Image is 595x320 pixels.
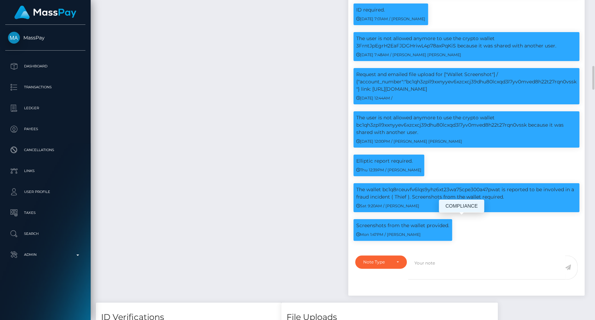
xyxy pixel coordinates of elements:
[5,120,85,138] a: Payees
[356,232,421,237] small: Mon 1:47PM / [PERSON_NAME]
[8,166,83,176] p: Links
[5,183,85,201] a: User Profile
[439,200,484,213] div: COMPLIANCE
[356,203,419,208] small: Sat 9:20AM / [PERSON_NAME]
[356,139,462,144] small: [DATE] 12:00PM / [PERSON_NAME] [PERSON_NAME]
[8,103,83,113] p: Ledger
[8,61,83,72] p: Dashboard
[5,141,85,159] a: Cancellations
[356,186,577,201] p: The wallet bc1q8rceuvfv6lqs9yhz6xt23wa75cpe300a47pwat is reported to be involved in a fraud incid...
[5,79,85,96] a: Transactions
[5,99,85,117] a: Ledger
[5,35,85,41] span: MassPay
[356,6,425,14] p: ID required.
[8,187,83,197] p: User Profile
[8,250,83,260] p: Admin
[8,208,83,218] p: Taxes
[356,16,425,21] small: [DATE] 7:01AM / [PERSON_NAME]
[8,124,83,134] p: Payees
[5,162,85,180] a: Links
[356,157,421,165] p: Elliptic report required.
[356,96,392,101] small: [DATE] 12:44AM /
[8,82,83,92] p: Transactions
[363,259,391,265] div: Note Type
[5,58,85,75] a: Dashboard
[5,225,85,243] a: Search
[356,71,577,93] p: Request and emailed file upload for ["Wallet Screenshot"] / {"account_number":"bc1qh3zpll9xxnyyev...
[5,246,85,263] a: Admin
[14,6,76,19] img: MassPay Logo
[356,168,421,172] small: Thu 12:39PM / [PERSON_NAME]
[356,52,461,57] small: [DATE] 7:48AM / [PERSON_NAME] [PERSON_NAME]
[5,204,85,222] a: Taxes
[356,35,577,50] p: The user is not allowed anymore to use the crypto wallet 3FrntJpEgrH2EaFJDGHriwL4p78axPqKiS becau...
[8,145,83,155] p: Cancellations
[356,222,449,229] p: Screenshots from the wallet provided.
[355,255,407,269] button: Note Type
[356,114,577,136] p: The user is not allowed anymore to use the crypto wallet bc1qh3zpll9xxnyyev6xzcxcj39dhu80lcxqd3l7...
[8,229,83,239] p: Search
[8,32,20,44] img: MassPay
